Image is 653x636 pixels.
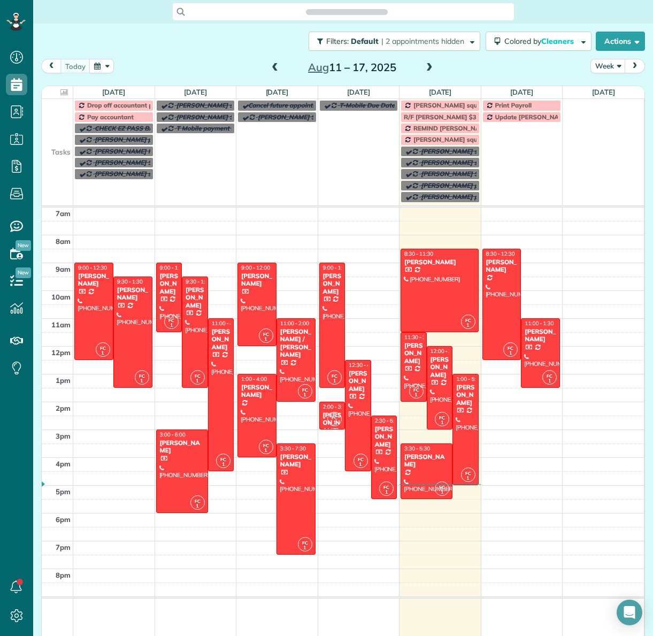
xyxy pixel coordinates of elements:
small: 1 [298,390,312,400]
span: FC [195,373,201,379]
span: 3:00 - 6:00 [160,431,186,438]
span: FC [195,498,201,504]
span: 10am [51,293,71,301]
div: [PERSON_NAME] [374,425,394,448]
small: 1 [354,459,367,470]
small: 1 [435,487,449,497]
span: 11:00 - 4:30 [212,320,241,327]
span: 9:00 - 12:00 [241,264,270,271]
span: 1:00 - 4:00 [241,376,267,382]
small: 1 [328,418,341,428]
span: FC [263,331,269,337]
span: [PERSON_NAME] square payment [95,170,196,178]
span: FC [100,345,106,351]
button: Colored byCleaners [486,32,591,51]
button: Filters: Default | 2 appointments hidden [309,32,480,51]
span: [PERSON_NAME] Square Payment [421,170,524,178]
a: Filters: Default | 2 appointments hidden [303,32,480,51]
div: [PERSON_NAME] [159,272,179,295]
div: [PERSON_NAME] [241,384,273,399]
small: 1 [298,543,312,553]
span: 11:00 - 1:30 [525,320,554,327]
a: [DATE] [184,88,207,96]
small: 1 [135,376,149,386]
span: New [16,267,31,278]
span: 4pm [56,459,71,468]
span: 3:30 - 5:30 [404,445,430,452]
span: 2:30 - 5:30 [375,417,401,424]
div: Open Intercom Messenger [617,600,642,625]
span: Search ZenMaid… [317,6,377,17]
span: 5pm [56,487,71,496]
span: 9:30 - 1:30 [117,278,143,285]
span: 1pm [56,376,71,385]
div: [PERSON_NAME] [524,328,557,343]
div: [PERSON_NAME] / [PERSON_NAME] [280,328,312,359]
span: 9:00 - 11:30 [160,264,189,271]
span: 8am [56,237,71,246]
button: prev [41,59,62,73]
small: 1 [504,348,517,358]
span: FC [332,373,337,379]
span: CHECK EZ PASS BALANCE [95,124,174,132]
span: FC [263,442,269,448]
div: [PERSON_NAME] [456,384,475,407]
span: Pay accountant [87,113,134,121]
small: 1 [165,320,178,331]
span: | 2 appointments hidden [381,36,464,46]
span: FC [547,373,552,379]
div: [PERSON_NAME] [404,342,424,365]
div: [PERSON_NAME] [322,411,342,434]
span: 2pm [56,404,71,412]
small: 1 [328,376,341,386]
span: FC [139,373,145,379]
span: 12pm [51,348,71,357]
span: 3:30 - 7:30 [280,445,306,452]
small: 1 [380,487,393,497]
button: next [625,59,645,73]
a: [DATE] [266,88,289,96]
span: FC [508,345,513,351]
span: T-Mobile Due Date! [339,101,396,109]
div: [PERSON_NAME] [78,272,110,288]
span: FC [302,540,308,546]
span: Aug [308,60,329,74]
span: 11am [51,320,71,329]
a: [DATE] [102,88,125,96]
span: 8pm [56,571,71,579]
span: 11:30 - 2:00 [404,334,433,341]
span: 8:30 - 11:30 [404,250,433,257]
div: [PERSON_NAME] [348,370,368,393]
div: [PERSON_NAME] [185,286,205,309]
div: [PERSON_NAME] [241,272,273,288]
span: 9:30 - 1:30 [186,278,211,285]
div: [PERSON_NAME] [486,258,518,274]
span: [PERSON_NAME] Square Payment [95,158,197,166]
span: [PERSON_NAME] square payments [176,101,281,109]
span: Colored by [504,36,578,46]
button: Actions [596,32,645,51]
div: [PERSON_NAME] [211,328,231,351]
div: [PERSON_NAME] [280,453,312,469]
a: [DATE] [347,88,370,96]
small: 1 [217,459,230,470]
span: [PERSON_NAME] square payments [421,147,526,155]
a: [DATE] [510,88,533,96]
small: 1 [259,446,273,456]
span: 9am [56,265,71,273]
span: Drop off accountant paperwork [87,101,182,109]
div: [PERSON_NAME] [404,453,449,469]
span: 7pm [56,543,71,551]
span: [PERSON_NAME] Square Payments [176,113,282,121]
div: [PERSON_NAME] [430,356,450,379]
div: [PERSON_NAME] [159,439,205,455]
small: 1 [259,334,273,344]
small: 1 [462,473,475,484]
span: [PERSON_NAME] square payments [421,158,526,166]
span: 3pm [56,432,71,440]
span: Filters: [326,36,349,46]
span: 7am [56,209,71,218]
a: [DATE] [429,88,452,96]
span: FC [465,317,471,323]
small: 1 [191,501,204,511]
